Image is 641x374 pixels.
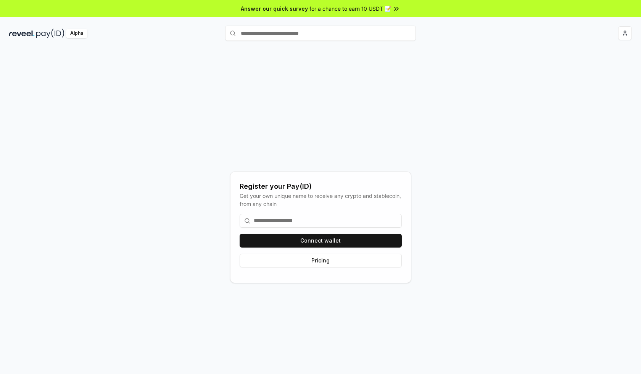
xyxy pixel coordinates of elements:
[240,254,402,267] button: Pricing
[241,5,308,13] span: Answer our quick survey
[240,192,402,208] div: Get your own unique name to receive any crypto and stablecoin, from any chain
[66,29,87,38] div: Alpha
[309,5,391,13] span: for a chance to earn 10 USDT 📝
[240,234,402,248] button: Connect wallet
[36,29,64,38] img: pay_id
[9,29,35,38] img: reveel_dark
[240,181,402,192] div: Register your Pay(ID)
